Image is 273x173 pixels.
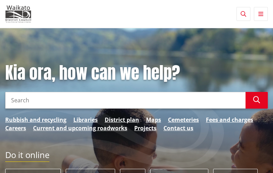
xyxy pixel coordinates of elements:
[5,124,26,132] a: Careers
[5,150,49,162] h2: Do it online
[5,92,246,109] input: Search input
[73,116,98,124] a: Libraries
[163,124,193,132] a: Contact us
[5,116,66,124] a: Rubbish and recycling
[105,116,139,124] a: District plan
[206,116,253,124] a: Fees and charges
[146,116,161,124] a: Maps
[5,5,31,23] img: Waikato District Council - Te Kaunihera aa Takiwaa o Waikato
[168,116,199,124] a: Cemeteries
[33,124,127,132] a: Current and upcoming roadworks
[5,63,268,83] h1: Kia ora, how can we help?
[134,124,156,132] a: Projects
